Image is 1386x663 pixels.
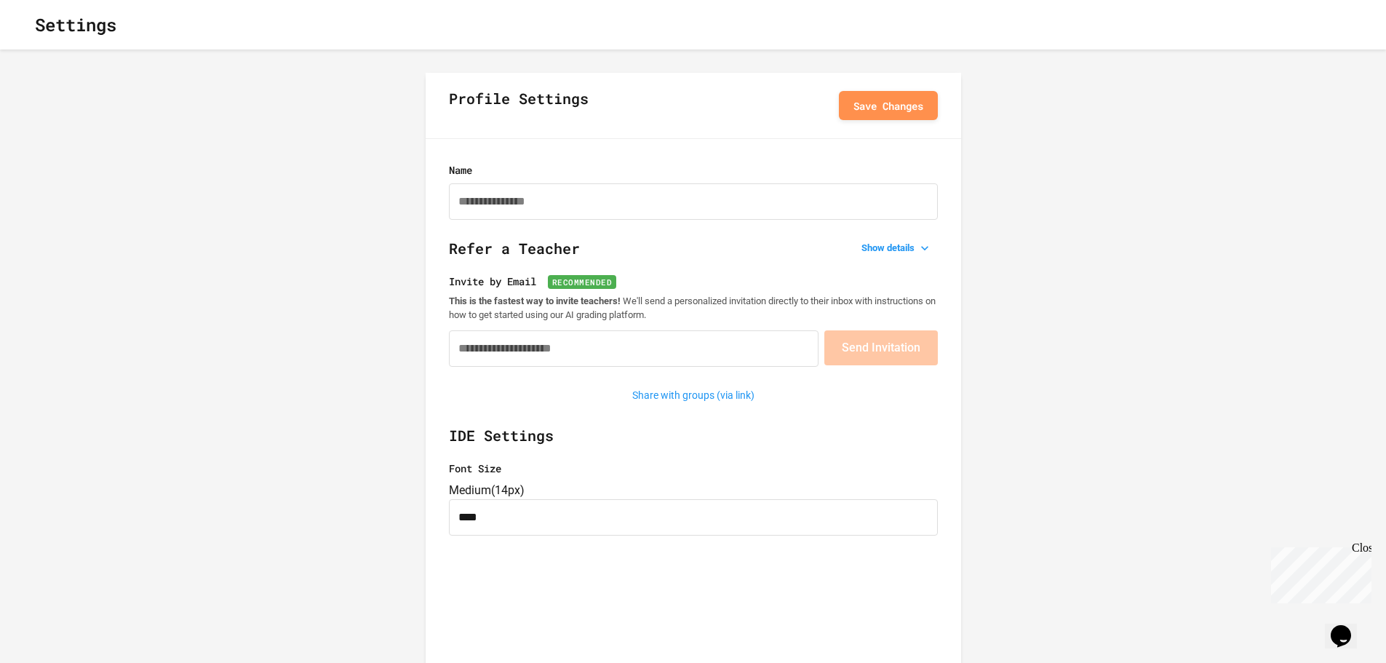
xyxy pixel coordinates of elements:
button: Send Invitation [824,330,938,365]
p: We'll send a personalized invitation directly to their inbox with instructions on how to get star... [449,295,938,322]
strong: This is the fastest way to invite teachers! [449,295,621,306]
div: Medium ( 14px ) [449,482,938,499]
h2: Profile Settings [449,87,589,124]
button: Save Changes [839,91,938,120]
button: Share with groups (via link) [625,384,762,407]
div: Chat with us now!Close [6,6,100,92]
iframe: chat widget [1325,605,1371,648]
label: Invite by Email [449,274,938,289]
span: Recommended [548,275,617,289]
h2: Refer a Teacher [449,237,938,274]
label: Name [449,162,938,178]
label: Font Size [449,461,938,476]
iframe: chat widget [1265,541,1371,603]
button: Show details [856,238,938,258]
h1: Settings [35,12,116,38]
h2: IDE Settings [449,424,938,461]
